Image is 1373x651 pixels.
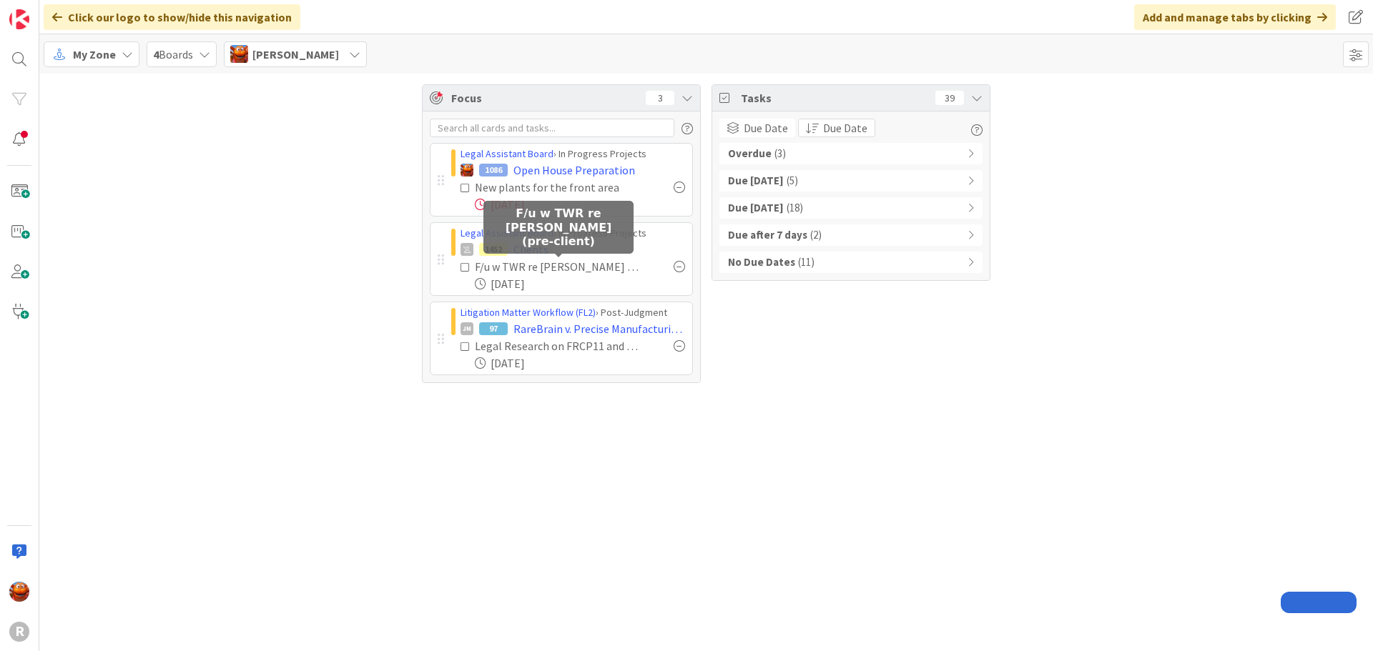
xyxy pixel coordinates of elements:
[741,89,928,106] span: Tasks
[744,119,788,136] span: Due Date
[810,227,822,244] span: ( 2 )
[461,226,685,241] div: › In Progress Projects
[728,146,772,162] b: Overdue
[823,119,867,136] span: Due Date
[9,9,29,29] img: Visit kanbanzone.com
[153,46,193,63] span: Boards
[461,306,596,319] a: Litigation Matter Workflow (FL2)
[1134,4,1336,30] div: Add and manage tabs by clicking
[461,146,685,161] div: › In Progress Projects
[475,196,685,213] div: [DATE]
[475,275,685,292] div: [DATE]
[728,227,807,244] b: Due after 7 days
[230,45,248,63] img: KA
[774,146,786,162] span: ( 3 )
[475,258,642,275] div: F/u w TWR re [PERSON_NAME] (pre-client)
[935,91,964,105] div: 39
[479,164,508,177] div: 1086
[252,46,339,63] span: [PERSON_NAME]
[475,354,685,372] div: [DATE]
[646,91,674,105] div: 3
[787,200,803,217] span: ( 18 )
[475,337,642,354] div: Legal Research on FRCP11 and Vexatious Litigation
[513,161,635,179] span: Open House Preparation
[728,173,784,189] b: Due [DATE]
[9,622,29,642] div: R
[475,179,642,196] div: New plants for the front area
[451,89,634,106] span: Focus
[461,322,473,335] div: JM
[479,243,508,256] div: 1452
[73,46,116,63] span: My Zone
[489,207,628,248] h5: F/u w TWR re [PERSON_NAME] (pre-client)
[479,322,508,335] div: 97
[798,254,815,271] span: ( 11 )
[461,227,553,239] a: Legal Assistant Board
[798,119,875,137] button: Due Date
[461,305,685,320] div: › Post-Judgment
[153,47,159,61] b: 4
[430,119,674,137] input: Search all cards and tasks...
[44,4,300,30] div: Click our logo to show/hide this navigation
[513,320,685,337] span: RareBrain v. Precise Manufacturing & Engineering
[461,147,553,160] a: Legal Assistant Board
[728,200,784,217] b: Due [DATE]
[787,173,798,189] span: ( 5 )
[461,164,473,177] img: KA
[728,254,795,271] b: No Due Dates
[9,582,29,602] img: KA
